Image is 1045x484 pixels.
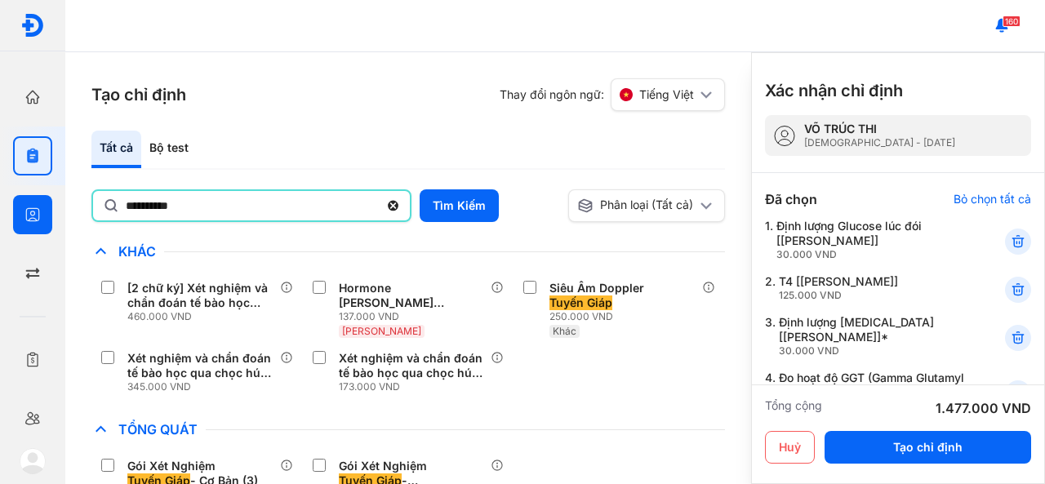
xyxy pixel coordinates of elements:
span: Khác [553,325,576,337]
span: Khác [110,243,164,260]
div: Đã chọn [765,189,817,209]
div: 30.000 VND [776,248,965,261]
div: 460.000 VND [127,310,280,323]
div: Bỏ chọn tất cả [954,192,1031,206]
div: [2 chữ ký] Xét nghiệm và chẩn đoán tế bào học qua chọc hút tế bào bằng kim nhỏ (FNA) (HẠCH , ,VÚ) [127,281,273,310]
div: 125.000 VND [779,289,898,302]
div: 2. [765,274,965,302]
div: Bộ test [141,131,197,168]
button: Tạo chỉ định [825,431,1031,464]
h3: Xác nhận chỉ định [765,79,903,102]
div: 4. [765,371,965,413]
h3: Tạo chỉ định [91,83,186,106]
span: Tiếng Việt [639,87,694,102]
button: Tìm Kiếm [420,189,499,222]
div: Đo hoạt độ GGT (Gamma Glutamyl Transferase) [[PERSON_NAME]]* [779,371,965,413]
div: Tổng cộng [765,398,822,418]
div: 345.000 VND [127,380,280,393]
span: Tuyến Giáp [549,295,612,310]
div: Siêu Âm Doppler [549,281,696,310]
span: 160 [1003,16,1021,27]
div: 173.000 VND [339,380,491,393]
span: Tổng Quát [110,421,206,437]
div: 30.000 VND [779,344,965,357]
div: Định lượng Glucose lúc đói [[PERSON_NAME]] [776,219,965,261]
div: [DEMOGRAPHIC_DATA] - [DATE] [804,136,955,149]
div: Thay đổi ngôn ngữ: [500,78,725,111]
div: Xét nghiệm và chẩn đoán tế bào học qua chọc hút tế bào bằng kim nhỏ (FNA) (HẠCH, , VÚ) (Mẫu thứ 2) [339,351,485,380]
div: VÕ TRÚC THI [804,122,955,136]
div: T4 [[PERSON_NAME]] [779,274,898,302]
div: Định lượng [MEDICAL_DATA] [[PERSON_NAME]]* [779,315,965,357]
div: Hormone [PERSON_NAME] (TSH) [[PERSON_NAME]]* [339,281,485,310]
div: 137.000 VND [339,310,491,323]
div: 1.477.000 VND [936,398,1031,418]
span: [PERSON_NAME] [342,325,421,337]
img: logo [20,448,46,474]
div: Tất cả [91,131,141,168]
div: 250.000 VND [549,310,702,323]
img: logo [20,13,45,38]
div: Phân loại (Tất cả) [577,198,696,214]
button: Huỷ [765,431,815,464]
div: 3. [765,315,965,357]
div: Xét nghiệm và chẩn đoán tế bào học qua chọc hút tế bào bằng kim nhỏ (FNA) (HẠCH, , VÚ) [127,351,273,380]
div: 1. [765,219,965,261]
